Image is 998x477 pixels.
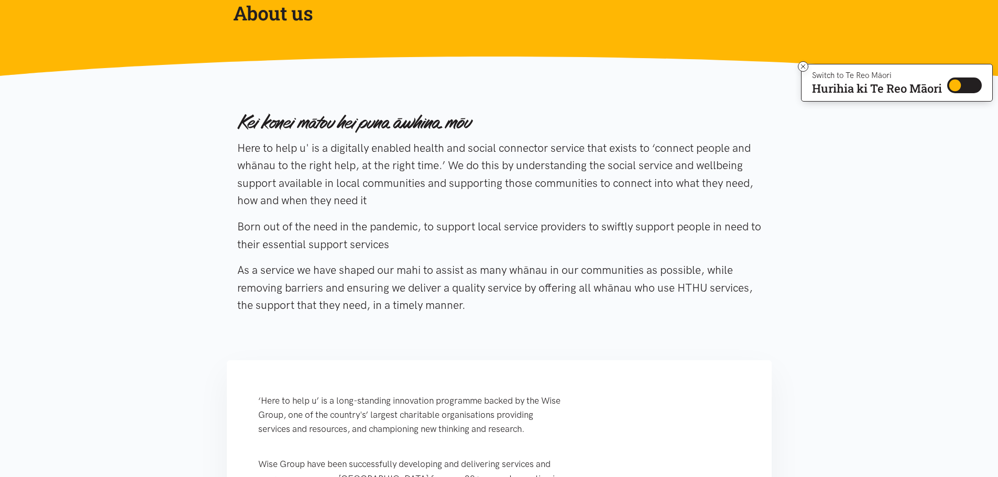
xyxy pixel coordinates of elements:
p: Switch to Te Reo Māori [812,72,942,79]
h1: About us [233,1,749,26]
p: Hurihia ki Te Reo Māori [812,84,942,93]
p: Here to help u' is a digitally enabled health and social connector service that exists to ‘connec... [237,139,761,209]
p: ‘Here to help u’ is a long-standing innovation programme backed by the Wise Group, one of the cou... [258,394,566,437]
p: Born out of the need in the pandemic, to support local service providers to swiftly support peopl... [237,218,761,253]
p: As a service we have shaped our mahi to assist as many whānau in our communities as possible, whi... [237,261,761,314]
